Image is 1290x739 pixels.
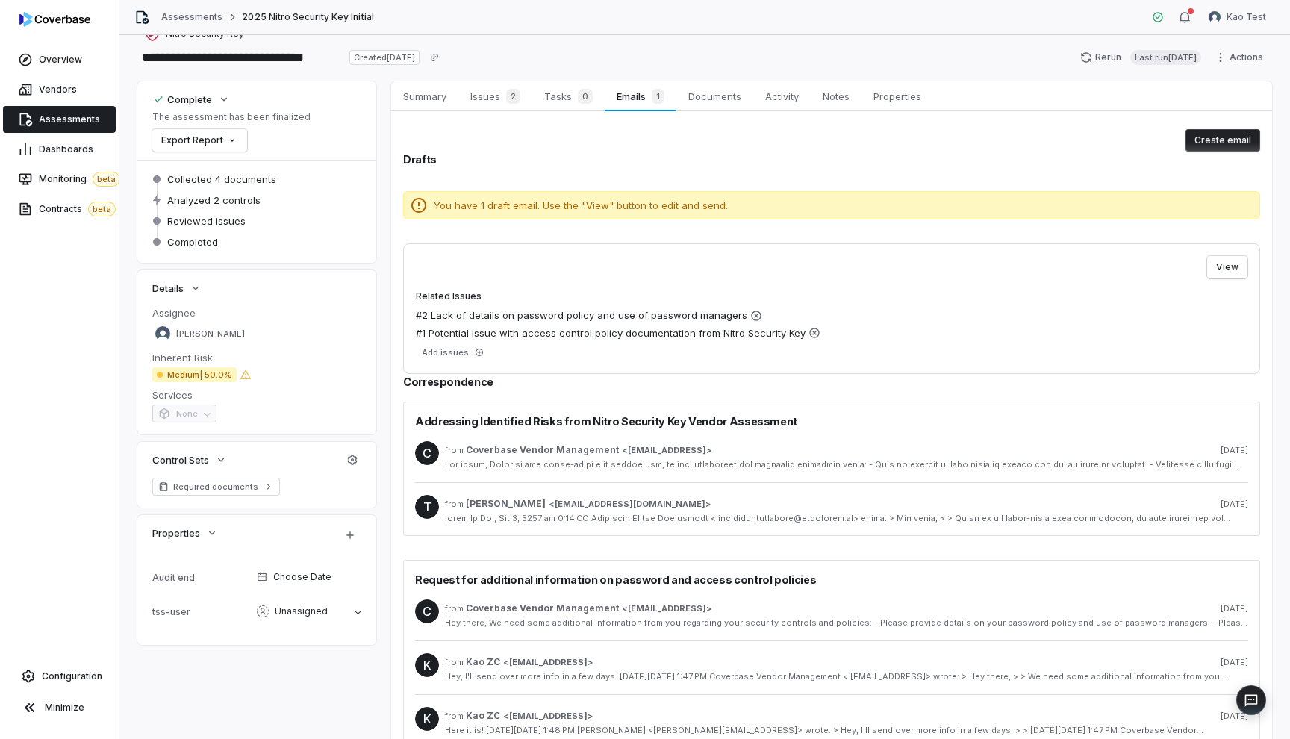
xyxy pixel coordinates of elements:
[152,388,361,402] dt: Services
[503,657,509,668] span: <
[416,308,747,323] span: #2 Lack of details on password policy and use of password managers
[148,520,222,546] button: Properties
[6,693,113,723] button: Minimize
[155,326,170,341] img: Lili Jiang avatar
[466,444,711,456] span: >
[1221,603,1248,614] span: [DATE]
[817,87,856,106] span: Notes
[445,711,460,722] span: from
[434,199,728,212] p: You have 1 draft email. Use the "View" button to edit and send.
[466,602,619,614] span: Coverbase Vendor Management
[759,87,805,106] span: Activity
[416,308,1247,323] a: #2 Lack of details on password policy and use of password managers
[445,671,1248,682] div: Hey, I'll send over more info in a few days. [DATE][DATE] 1:47 PM Coverbase Vendor Management < [...
[3,166,116,193] a: Monitoringbeta
[1130,50,1201,65] span: Last run [DATE]
[628,603,706,614] span: [EMAIL_ADDRESS]
[466,602,711,614] span: >
[555,499,705,510] span: [EMAIL_ADDRESS][DOMAIN_NAME]
[152,453,209,467] span: Control Sets
[466,498,546,510] span: [PERSON_NAME]
[652,89,664,104] span: 1
[167,172,276,186] span: Collected 4 documents
[19,12,90,27] img: logo-D7KZi-bG.svg
[242,11,373,23] span: 2025 Nitro Security Key Initial
[466,444,619,456] span: Coverbase Vendor Management
[415,599,439,623] span: C
[3,76,116,103] a: Vendors
[415,653,439,677] span: K
[445,445,460,456] span: from
[578,89,593,104] span: 0
[275,605,328,617] span: Unassigned
[466,656,593,668] span: >
[88,202,116,216] span: beta
[152,606,251,617] div: tss-user
[93,172,120,187] span: beta
[152,281,184,295] span: Details
[1221,711,1248,722] span: [DATE]
[509,657,588,668] span: [EMAIL_ADDRESS]
[39,84,77,96] span: Vendors
[1221,445,1248,456] span: [DATE]
[39,143,93,155] span: Dashboards
[421,44,448,71] button: Copy link
[42,670,102,682] span: Configuration
[176,328,245,340] span: [PERSON_NAME]
[415,572,816,587] span: Request for additional information on password and access control policies
[152,351,361,364] dt: Inherent Risk
[538,86,599,107] span: Tasks
[503,711,509,722] span: <
[416,326,1247,341] a: #1 Potential issue with access control policy documentation from Nitro Security Key
[167,193,261,207] span: Analyzed 2 controls
[3,46,116,73] a: Overview
[6,663,113,690] a: Configuration
[445,657,460,668] span: from
[611,86,670,107] span: Emails
[3,106,116,133] a: Assessments
[152,526,200,540] span: Properties
[1227,11,1266,23] span: Kao Test
[152,129,247,152] button: Export Report
[506,89,520,104] span: 2
[397,87,452,106] span: Summary
[167,214,246,228] span: Reviewed issues
[152,93,212,106] div: Complete
[152,111,311,123] p: The assessment has been finalized
[464,86,526,107] span: Issues
[415,441,439,465] span: C
[415,495,439,519] span: T
[628,445,706,456] span: [EMAIL_ADDRESS]
[152,478,280,496] a: Required documents
[161,11,222,23] a: Assessments
[152,306,361,319] dt: Assignee
[349,50,420,65] span: Created [DATE]
[415,414,797,429] span: Addressing Identified Risks from Nitro Security Key Vendor Assessment
[1210,46,1272,69] button: Actions
[39,113,100,125] span: Assessments
[466,656,500,668] span: Kao ZC
[1071,46,1210,69] button: RerunLast run[DATE]
[39,172,120,187] span: Monitoring
[148,446,231,473] button: Control Sets
[416,343,490,361] button: Add issues
[273,571,331,583] span: Choose Date
[445,603,460,614] span: from
[416,290,1247,302] label: Related Issues
[3,136,116,163] a: Dashboards
[509,711,588,722] span: [EMAIL_ADDRESS]
[1207,256,1247,278] button: View
[45,702,84,714] span: Minimize
[173,481,259,493] span: Required documents
[1221,499,1248,510] span: [DATE]
[1209,11,1221,23] img: Kao Test avatar
[445,725,1248,736] div: Here it is! [DATE][DATE] 1:48 PM [PERSON_NAME] <[PERSON_NAME][EMAIL_ADDRESS]> wrote: > Hey, I'll ...
[148,275,206,302] button: Details
[1200,6,1275,28] button: Kao Test avatarKao Test
[403,374,1260,390] h2: Correspondence
[445,499,460,510] span: from
[251,561,367,593] button: Choose Date
[1185,129,1260,152] button: Create email
[39,202,116,216] span: Contracts
[152,367,237,382] span: Medium | 50.0%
